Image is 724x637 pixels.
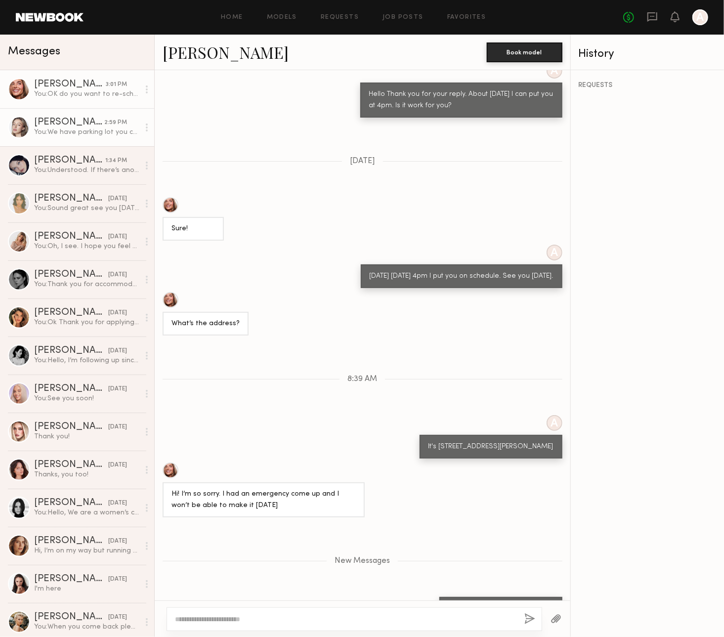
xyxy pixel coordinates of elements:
[34,242,139,251] div: You: Oh, I see. I hope you feel better. I can schedule you for [DATE] 4pm. Does that work for you?
[34,118,104,127] div: [PERSON_NAME]
[347,375,377,383] span: 8:39 AM
[487,47,562,56] a: Book model
[34,156,105,166] div: [PERSON_NAME]
[108,194,127,204] div: [DATE]
[108,499,127,508] div: [DATE]
[108,575,127,584] div: [DATE]
[579,48,717,60] div: History
[369,89,554,112] div: Hello Thank you for your reply. About [DATE] I can put you at 4pm. Is it work for you?
[8,46,60,57] span: Messages
[34,546,139,555] div: Hi, I’m on my way but running 10 minutes late So sorry
[108,423,127,432] div: [DATE]
[34,166,139,175] div: You: Understood. If there’s another project in the future, please feel free to join our casting a...
[34,194,108,204] div: [PERSON_NAME]
[163,42,289,63] a: [PERSON_NAME]
[108,461,127,470] div: [DATE]
[108,537,127,546] div: [DATE]
[221,14,243,21] a: Home
[321,14,359,21] a: Requests
[34,308,108,318] div: [PERSON_NAME]
[370,271,554,282] div: [DATE] [DATE] 4pm I put you on schedule. See you [DATE].
[34,89,139,99] div: You: OK do you want to re-schedule?
[267,14,297,21] a: Models
[34,470,139,479] div: Thanks, you too!
[34,356,139,365] div: You: Hello, I’m following up since I haven’t received a response from you. I would appreciate it ...
[108,308,127,318] div: [DATE]
[34,80,106,89] div: [PERSON_NAME]
[34,574,108,584] div: [PERSON_NAME]
[34,318,139,327] div: You: Ok Thank you for applying, have a great day.
[108,232,127,242] div: [DATE]
[428,441,554,453] div: It's [STREET_ADDRESS][PERSON_NAME]
[34,422,108,432] div: [PERSON_NAME]
[34,612,108,622] div: [PERSON_NAME]
[108,346,127,356] div: [DATE]
[34,584,139,594] div: I'm here
[34,432,139,441] div: Thank you!
[34,508,139,517] div: You: Hello, We are a women’s clothing company that designs and sells wholesale. Our team produces...
[335,557,390,565] span: New Messages
[34,536,108,546] div: [PERSON_NAME]
[171,489,356,511] div: Hi! I’m so sorry. I had an emergency come up and I won’t be able to make it [DATE]
[34,346,108,356] div: [PERSON_NAME]
[34,622,139,632] div: You: When you come back please send us a message to us after that let's make a schedule for casti...
[579,82,717,89] div: REQUESTS
[34,232,108,242] div: [PERSON_NAME]
[34,394,139,403] div: You: See you soon!
[104,118,127,127] div: 2:59 PM
[108,384,127,394] div: [DATE]
[34,460,108,470] div: [PERSON_NAME]
[108,613,127,622] div: [DATE]
[383,14,424,21] a: Job Posts
[447,14,486,21] a: Favorites
[34,498,108,508] div: [PERSON_NAME]
[34,384,108,394] div: [PERSON_NAME]
[34,270,108,280] div: [PERSON_NAME]
[105,156,127,166] div: 1:34 PM
[34,204,139,213] div: You: Sound great see you [DATE] 2pm.
[34,280,139,289] div: You: Thank you for accommodating the sudden change. Then I will schedule you for [DATE] 3pm. Than...
[34,127,139,137] div: You: We have parking lot you can double parking
[106,80,127,89] div: 3:01 PM
[108,270,127,280] div: [DATE]
[171,223,215,235] div: Sure!
[171,318,240,330] div: What’s the address?
[350,157,375,166] span: [DATE]
[692,9,708,25] a: A
[487,42,562,62] button: Book model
